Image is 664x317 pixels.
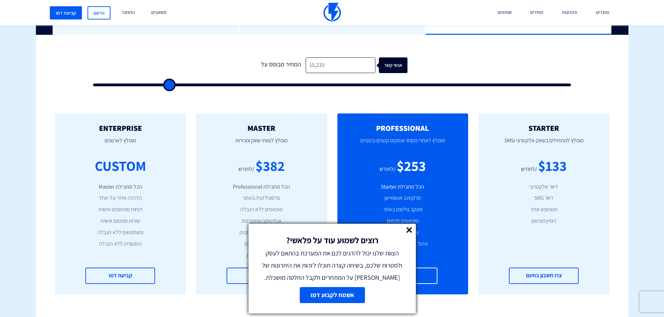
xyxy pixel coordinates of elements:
div: $382 [255,156,285,176]
li: הכל מחבילת Master [66,183,175,191]
p: מומלץ לארגונים [66,132,175,156]
a: קביעת דמו [50,6,82,19]
p: מומלץ לאתרי מסחר ועסקים קטנים-בינוניים [348,132,458,156]
li: משתמשים ללא הגבלה [66,229,175,237]
h2: STARTER [489,124,599,132]
li: דומיין מותאם [489,217,599,225]
li: אנליטיקה מתקדמת [207,217,316,225]
li: פופאפים ללא הגבלה [207,206,316,214]
li: הכל מחבילת Professional [207,183,316,191]
li: פרסונליזציה באתר [207,194,316,202]
li: פופאפים חכמים [348,217,458,225]
div: /לחודש [238,165,254,173]
div: $133 [538,156,567,176]
li: אינטגרציה עם פייסבוק [207,229,316,237]
li: תמיכה מורחבת [207,252,316,260]
p: מומלץ למתחילים בשיווק אלקטרוני וSMS [489,132,599,156]
li: הכל מחבילת Starter [348,183,458,191]
div: /לחודש [521,165,537,173]
div: המחיר מבוסס על [257,57,306,73]
li: דוחות מותאמים אישית [66,206,175,214]
li: מרקטינג אוטומיישן [348,194,458,202]
a: הרשם [87,6,110,19]
a: צרו חשבון בחינם [509,268,579,284]
p: מומלץ לצוותי שיווק ומכירות [207,132,316,156]
h2: PROFESSIONAL [348,124,458,132]
li: שירות מותאם אישית [66,217,175,225]
li: עד 15 משתמשים [207,240,316,248]
li: הדרכה אחד-על-אחד [66,194,175,202]
div: CUSTOM [95,156,146,176]
h2: MASTER [207,124,316,132]
h2: ENTERPRISE [66,124,175,132]
li: היסטוריה ללא הגבלה [66,240,175,248]
li: משתמש אחד [489,206,599,214]
a: קביעת דמו [85,268,155,284]
li: מעקב גולשים באתר [348,206,458,214]
li: דיוור אלקטרוני [489,183,599,191]
li: דיוור SMS [489,194,599,202]
a: קביעת דמו [227,268,296,284]
div: אנשי קשר [383,57,411,73]
div: /לחודש [380,165,396,173]
div: $253 [397,156,426,176]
